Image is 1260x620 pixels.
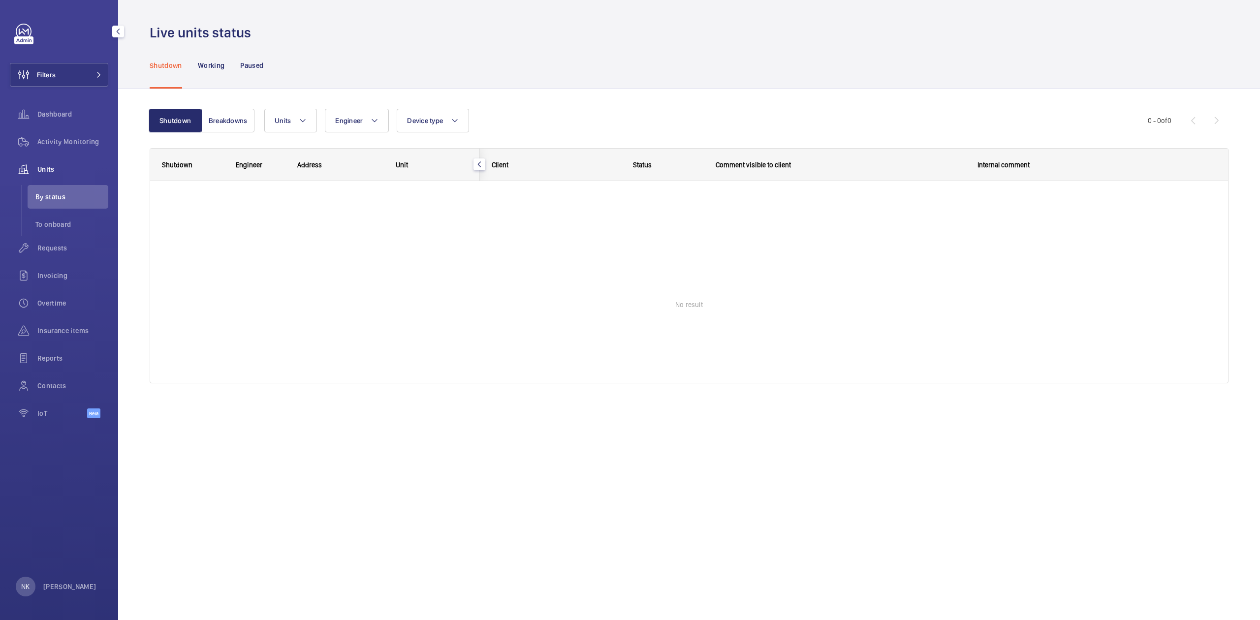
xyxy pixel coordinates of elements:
[37,164,108,174] span: Units
[492,161,508,169] span: Client
[37,109,108,119] span: Dashboard
[162,161,192,169] div: Shutdown
[633,161,652,169] span: Status
[35,192,108,202] span: By status
[150,24,257,42] h1: Live units status
[407,117,443,124] span: Device type
[198,61,224,70] p: Working
[236,161,262,169] span: Engineer
[43,582,96,591] p: [PERSON_NAME]
[87,408,100,418] span: Beta
[37,137,108,147] span: Activity Monitoring
[21,582,30,591] p: NK
[335,117,363,124] span: Engineer
[37,70,56,80] span: Filters
[716,161,791,169] span: Comment visible to client
[396,161,468,169] div: Unit
[1161,117,1167,124] span: of
[240,61,263,70] p: Paused
[977,161,1030,169] span: Internal comment
[275,117,291,124] span: Units
[297,161,322,169] span: Address
[37,271,108,280] span: Invoicing
[1148,117,1171,124] span: 0 - 0 0
[37,381,108,391] span: Contacts
[201,109,254,132] button: Breakdowns
[37,326,108,336] span: Insurance items
[37,298,108,308] span: Overtime
[37,243,108,253] span: Requests
[37,408,87,418] span: IoT
[397,109,469,132] button: Device type
[325,109,389,132] button: Engineer
[35,219,108,229] span: To onboard
[149,109,202,132] button: Shutdown
[264,109,317,132] button: Units
[37,353,108,363] span: Reports
[10,63,108,87] button: Filters
[150,61,182,70] p: Shutdown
